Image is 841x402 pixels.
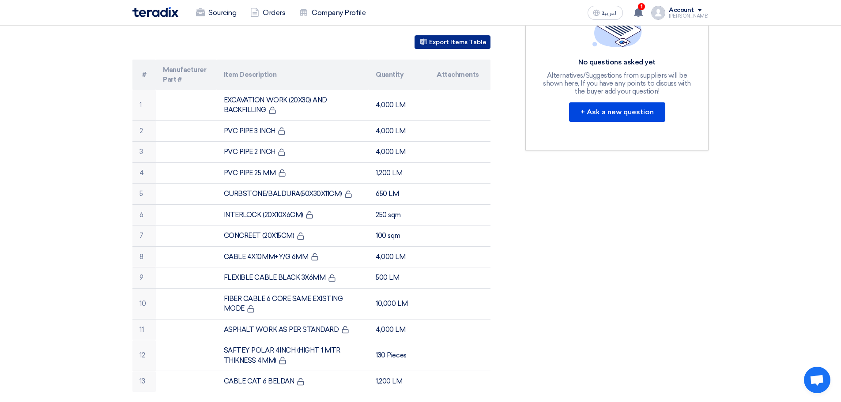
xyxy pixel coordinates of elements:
td: 4,000 LM [369,319,430,340]
td: 9 [132,267,156,289]
td: 1,200 LM [369,162,430,184]
td: 4,000 LM [369,120,430,142]
td: 4 [132,162,156,184]
td: 13 [132,371,156,392]
td: PVC PIPE 2 INCH [217,142,369,163]
td: 500 LM [369,267,430,289]
a: Orders [243,3,292,23]
td: 250 sqm [369,204,430,225]
td: PVC PIPE 3 INCH [217,120,369,142]
td: 1,200 LM [369,371,430,392]
td: 650 LM [369,184,430,205]
td: 3 [132,142,156,163]
th: Quantity [369,60,430,90]
a: Sourcing [189,3,243,23]
td: 2 [132,120,156,142]
span: العربية [602,10,618,16]
td: CURBSTONE/BALDURA(50X30X11CM) [217,184,369,205]
td: 7 [132,225,156,247]
td: 4,000 LM [369,142,430,163]
td: FIBER CABLE 6 CORE SAME EXISTING MODE [217,288,369,319]
td: 5 [132,184,156,205]
th: Attachments [430,60,490,90]
th: # [132,60,156,90]
td: FLEXIBLE CABLE BLACK 3X6MM [217,267,369,289]
td: PVC PIPE 25 MM [217,162,369,184]
div: Alternatives/Suggestions from suppliers will be shown here, If you have any points to discuss wit... [542,71,692,95]
a: Company Profile [292,3,373,23]
td: INTERLOCK (20X10X6CM) [217,204,369,225]
td: 1 [132,90,156,121]
td: ASPHALT WORK AS PER STANDARD [217,319,369,340]
th: Manufacturer Part # [156,60,217,90]
span: 1 [638,3,645,10]
td: 8 [132,246,156,267]
div: No questions asked yet [542,58,692,67]
td: EXCAVATION WORK (20X30) AND BACKFILLING [217,90,369,121]
div: [PERSON_NAME] [669,14,709,19]
td: 100 sqm [369,225,430,247]
img: Teradix logo [132,7,178,17]
img: profile_test.png [651,6,665,20]
td: SAFTEY POLAR 4INCH (HIGHT 1 MTR THIKNESS 4MM) [217,340,369,371]
td: 6 [132,204,156,225]
td: 11 [132,319,156,340]
img: empty_state_list.svg [592,6,642,47]
td: 4,000 LM [369,246,430,267]
button: + Ask a new question [569,102,665,122]
td: CABLE CAT 6 BELDAN [217,371,369,392]
td: CONCREET (20X15CM) [217,225,369,247]
td: CABLE 4X10MM+Y/G 6MM [217,246,369,267]
button: العربية [588,6,623,20]
td: 4,000 LM [369,90,430,121]
a: Open chat [804,367,830,393]
th: Item Description [217,60,369,90]
td: 10 [132,288,156,319]
div: Account [669,7,694,14]
button: Export Items Table [415,35,490,49]
td: 12 [132,340,156,371]
td: 130 Pieces [369,340,430,371]
td: 10,000 LM [369,288,430,319]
